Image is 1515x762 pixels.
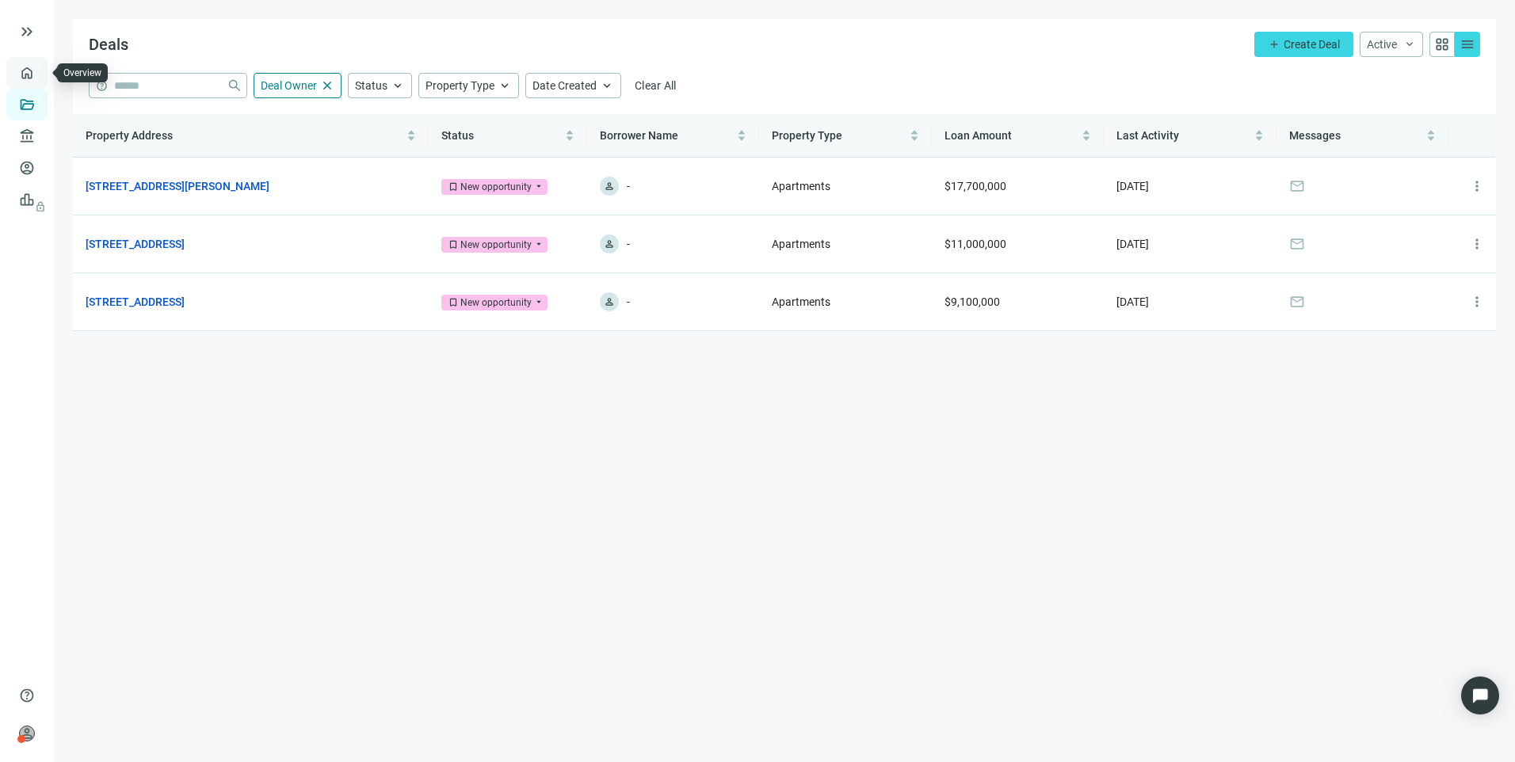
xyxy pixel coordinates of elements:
span: Clear All [635,79,677,92]
span: Last Activity [1116,129,1179,142]
span: - [627,177,630,196]
span: person [604,296,615,307]
span: $17,700,000 [944,180,1006,192]
span: [DATE] [1116,180,1149,192]
div: Open Intercom Messenger [1461,676,1499,714]
span: add [1268,38,1280,51]
span: mail [1289,178,1305,194]
span: Status [355,79,387,92]
a: [STREET_ADDRESS] [86,235,185,253]
button: more_vert [1461,228,1493,260]
span: Status [441,129,474,142]
span: - [627,234,630,253]
span: Apartments [772,238,830,250]
a: [STREET_ADDRESS] [86,293,185,311]
span: $11,000,000 [944,238,1006,250]
span: Apartments [772,295,830,308]
span: Messages [1289,129,1341,142]
span: more_vert [1469,178,1485,194]
span: Apartments [772,180,830,192]
span: person [604,238,615,250]
div: New opportunity [460,179,532,195]
div: New opportunity [460,237,532,253]
span: more_vert [1469,236,1485,252]
span: help [96,80,108,92]
a: [STREET_ADDRESS][PERSON_NAME] [86,177,269,195]
button: more_vert [1461,286,1493,318]
button: more_vert [1461,170,1493,202]
span: - [627,292,630,311]
span: [DATE] [1116,238,1149,250]
span: bookmark [448,239,459,250]
span: person [604,181,615,192]
span: Active [1367,38,1397,51]
span: bookmark [448,181,459,192]
span: Property Type [772,129,842,142]
span: Date Created [532,79,597,92]
button: Activekeyboard_arrow_down [1360,32,1423,57]
span: Property Type [425,79,494,92]
span: keyboard_arrow_up [600,78,614,93]
div: New opportunity [460,295,532,311]
span: bookmark [448,297,459,308]
span: keyboard_arrow_up [498,78,512,93]
span: Deal Owner [261,79,317,92]
span: person [19,726,35,741]
button: keyboard_double_arrow_right [17,22,36,41]
span: keyboard_arrow_up [391,78,405,93]
span: [DATE] [1116,295,1149,308]
span: Borrower Name [600,129,678,142]
span: menu [1460,36,1475,52]
span: mail [1289,236,1305,252]
span: mail [1289,294,1305,310]
button: Clear All [628,73,684,98]
span: keyboard_arrow_down [1403,38,1416,51]
button: addCreate Deal [1254,32,1353,57]
span: close [320,78,334,93]
span: more_vert [1469,294,1485,310]
span: $9,100,000 [944,295,1000,308]
span: grid_view [1434,36,1450,52]
span: Create Deal [1284,38,1340,51]
span: help [19,688,35,703]
span: Property Address [86,129,173,142]
span: Loan Amount [944,129,1012,142]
